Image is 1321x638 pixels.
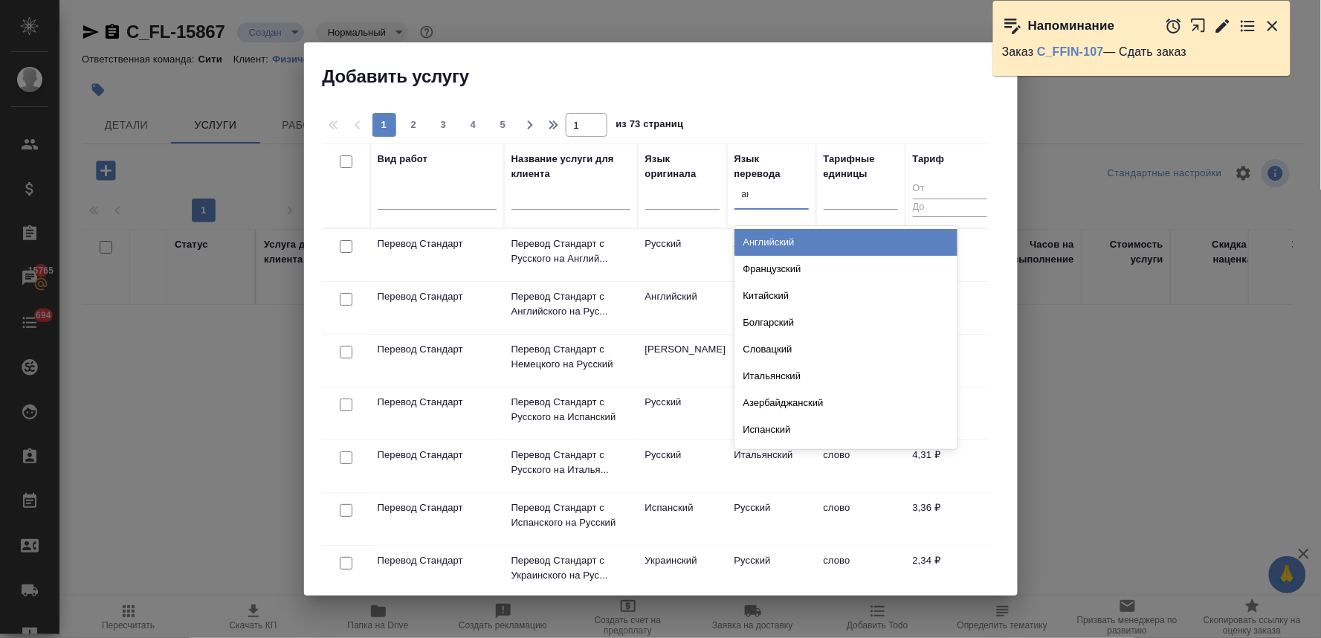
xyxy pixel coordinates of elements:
div: Китайский [734,283,957,309]
p: Перевод Стандарт [378,448,497,463]
div: Итальянский [734,363,957,390]
div: Испанский [734,416,957,443]
div: Болгарский [734,309,957,336]
div: Английский [734,229,957,256]
p: Перевод Стандарт с Русского на Италья... [511,448,630,477]
td: Украинский [638,546,727,598]
div: Словацкий [734,336,957,363]
td: [PERSON_NAME] [638,335,727,387]
button: Закрыть [1264,17,1282,35]
p: Перевод Стандарт [378,289,497,304]
td: Английский [638,282,727,334]
span: из 73 страниц [616,115,684,137]
button: 3 [432,113,456,137]
button: Редактировать [1214,17,1232,35]
div: Азербайджанский [734,390,957,416]
td: Русский [638,229,727,281]
p: Перевод Стандарт с Английского на Рус... [511,289,630,319]
div: Язык перевода [734,152,809,181]
input: От [913,180,987,199]
td: Испанский [638,493,727,545]
p: Перевод Стандарт [378,553,497,568]
p: Перевод Стандарт [378,236,497,251]
td: 3,36 ₽ [905,493,995,545]
p: Перевод Стандарт [378,500,497,515]
a: C_FFIN-107 [1037,45,1104,58]
td: Русский [638,440,727,492]
p: Перевод Стандарт с Украинского на Рус... [511,553,630,583]
td: Английский [727,229,816,281]
div: Тарифные единицы [824,152,898,181]
span: 2 [402,117,426,132]
p: Перевод Стандарт с Испанского на Русский [511,500,630,530]
div: Название услуги для клиента [511,152,630,181]
td: Русский [727,282,816,334]
td: Испанский [727,387,816,439]
p: Перевод Стандарт [378,342,497,357]
button: close [989,48,1012,71]
td: Русский [727,546,816,598]
p: Заказ — Сдать заказ [1002,45,1282,59]
div: Вид работ [378,152,428,167]
h2: Добавить услугу [323,65,1018,88]
button: 5 [491,113,515,137]
span: 3 [432,117,456,132]
button: Отложить [1165,17,1183,35]
td: слово [816,440,905,492]
p: Напоминание [1028,19,1115,33]
button: 4 [462,113,485,137]
p: Перевод Стандарт с Немецкого на Русский [511,342,630,372]
div: Латышский [734,443,957,470]
p: Перевод Стандарт [378,395,497,410]
p: Перевод Стандарт с Русского на Испанский [511,395,630,425]
div: Тариф [913,152,945,167]
td: 2,34 ₽ [905,546,995,598]
td: слово [816,493,905,545]
button: Перейти в todo [1239,17,1257,35]
td: Русский [727,493,816,545]
button: Открыть в новой вкладке [1190,10,1207,42]
input: До [913,199,987,217]
button: 2 [402,113,426,137]
td: слово [816,546,905,598]
div: Французский [734,256,957,283]
td: 4,31 ₽ [905,440,995,492]
span: 5 [491,117,515,132]
p: Перевод Стандарт с Русского на Англий... [511,236,630,266]
td: Русский [727,335,816,387]
div: Язык оригинала [645,152,720,181]
td: Итальянский [727,440,816,492]
span: 4 [462,117,485,132]
td: Русский [638,387,727,439]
